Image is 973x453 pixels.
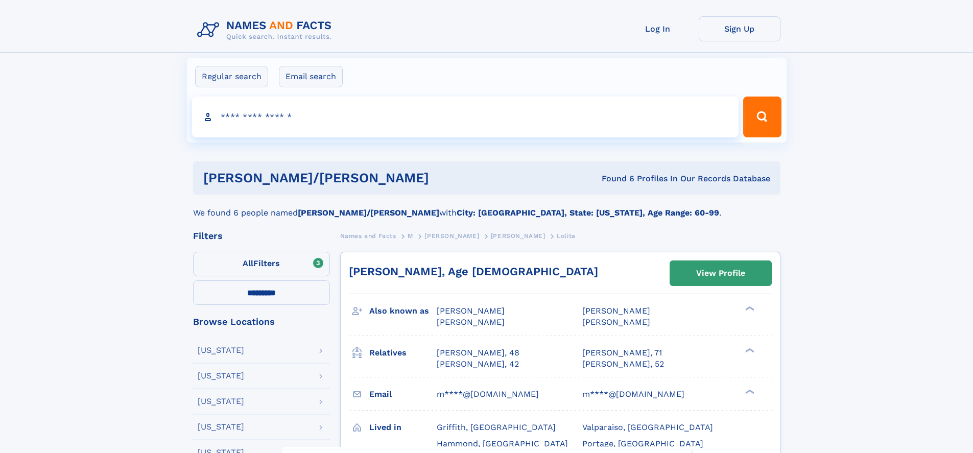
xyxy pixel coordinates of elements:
[192,97,739,137] input: search input
[193,252,330,276] label: Filters
[743,97,781,137] button: Search Button
[582,306,650,316] span: [PERSON_NAME]
[424,232,479,240] span: [PERSON_NAME]
[193,317,330,326] div: Browse Locations
[491,229,545,242] a: [PERSON_NAME]
[298,208,439,218] b: [PERSON_NAME]/[PERSON_NAME]
[743,347,755,353] div: ❯
[437,306,505,316] span: [PERSON_NAME]
[408,232,413,240] span: M
[491,232,545,240] span: [PERSON_NAME]
[203,172,515,184] h1: [PERSON_NAME]/[PERSON_NAME]
[243,258,253,268] span: All
[340,229,396,242] a: Names and Facts
[457,208,719,218] b: City: [GEOGRAPHIC_DATA], State: [US_STATE], Age Range: 60-99
[369,386,437,403] h3: Email
[198,397,244,406] div: [US_STATE]
[582,317,650,327] span: [PERSON_NAME]
[743,305,755,312] div: ❯
[437,347,519,359] a: [PERSON_NAME], 48
[437,422,556,432] span: Griffith, [GEOGRAPHIC_DATA]
[369,302,437,320] h3: Also known as
[198,423,244,431] div: [US_STATE]
[349,265,598,278] a: [PERSON_NAME], Age [DEMOGRAPHIC_DATA]
[582,347,662,359] a: [PERSON_NAME], 71
[193,195,780,219] div: We found 6 people named with .
[198,346,244,354] div: [US_STATE]
[582,359,664,370] a: [PERSON_NAME], 52
[696,261,745,285] div: View Profile
[582,422,713,432] span: Valparaiso, [GEOGRAPHIC_DATA]
[670,261,771,285] a: View Profile
[515,173,770,184] div: Found 6 Profiles In Our Records Database
[437,439,568,448] span: Hammond, [GEOGRAPHIC_DATA]
[408,229,413,242] a: M
[437,317,505,327] span: [PERSON_NAME]
[279,66,343,87] label: Email search
[193,231,330,241] div: Filters
[582,439,703,448] span: Portage, [GEOGRAPHIC_DATA]
[424,229,479,242] a: [PERSON_NAME]
[743,388,755,395] div: ❯
[617,16,699,41] a: Log In
[437,359,519,370] a: [PERSON_NAME], 42
[193,16,340,44] img: Logo Names and Facts
[369,419,437,436] h3: Lived in
[369,344,437,362] h3: Relatives
[195,66,268,87] label: Regular search
[198,372,244,380] div: [US_STATE]
[557,232,576,240] span: Lolita
[699,16,780,41] a: Sign Up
